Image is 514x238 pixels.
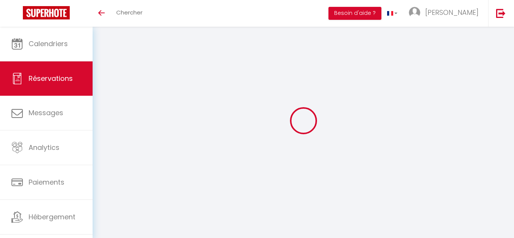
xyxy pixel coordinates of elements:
[29,212,75,222] span: Hébergement
[409,7,420,18] img: ...
[29,74,73,83] span: Réservations
[23,6,70,19] img: Super Booking
[425,8,479,17] span: [PERSON_NAME]
[328,7,381,20] button: Besoin d'aide ?
[29,143,59,152] span: Analytics
[29,108,63,117] span: Messages
[116,8,143,16] span: Chercher
[496,8,506,18] img: logout
[29,39,68,48] span: Calendriers
[29,177,64,187] span: Paiements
